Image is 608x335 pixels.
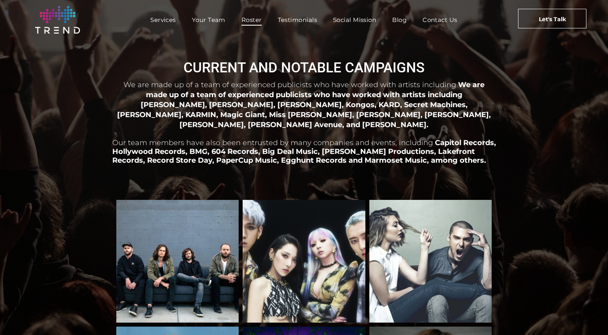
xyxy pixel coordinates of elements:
span: We are made up of a team of experienced publicists who have worked with artists including [PERSON... [117,80,491,129]
img: logo [35,6,80,34]
span: We are made up of a team of experienced publicists who have worked with artists including [124,80,456,89]
a: Your Team [184,14,233,26]
span: Capitol Records, Hollywood Records, BMG, 604 Records, Big Deal Music, [PERSON_NAME] Productions, ... [112,138,496,165]
span: CURRENT AND NOTABLE CAMPAIGNS [183,60,425,76]
a: KARD [243,200,365,323]
a: Contact Us [415,14,465,26]
a: Let's Talk [518,9,586,28]
a: Kongos [116,200,239,323]
span: Our team members have also been entrusted by many companies and events, including [112,138,433,147]
span: Let's Talk [539,9,566,29]
a: Karmin [369,200,492,323]
a: Blog [384,14,415,26]
a: Testimonials [270,14,325,26]
a: Roster [233,14,270,26]
a: Social Mission [325,14,384,26]
a: Services [142,14,184,26]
